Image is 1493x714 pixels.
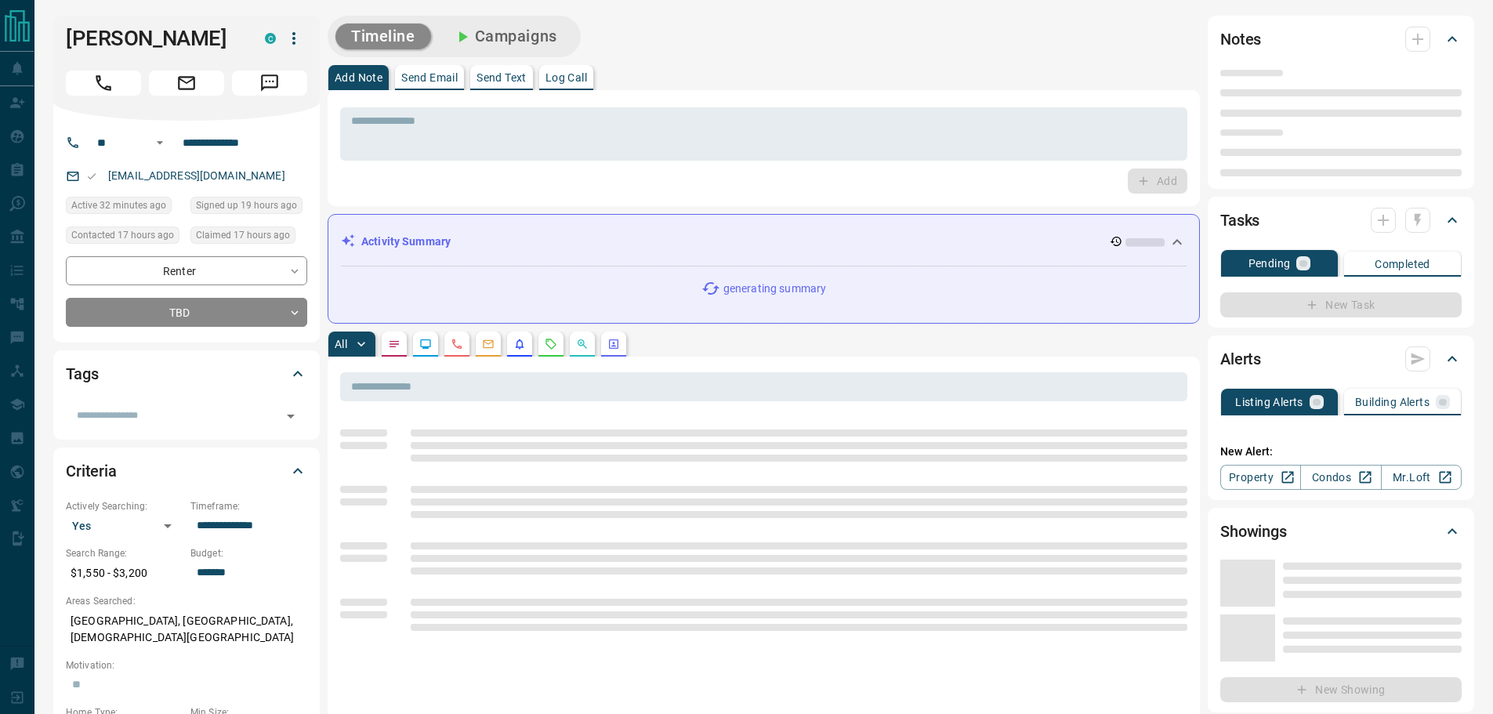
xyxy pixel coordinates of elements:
[66,256,307,285] div: Renter
[607,338,620,350] svg: Agent Actions
[66,458,117,484] h2: Criteria
[1381,465,1462,490] a: Mr.Loft
[280,405,302,427] button: Open
[66,227,183,248] div: Tue Aug 12 2025
[482,338,495,350] svg: Emails
[190,499,307,513] p: Timeframe:
[1220,201,1462,239] div: Tasks
[401,72,458,83] p: Send Email
[86,171,97,182] svg: Email Valid
[108,169,285,182] a: [EMAIL_ADDRESS][DOMAIN_NAME]
[66,197,183,219] div: Wed Aug 13 2025
[149,71,224,96] span: Email
[71,227,174,243] span: Contacted 17 hours ago
[265,33,276,44] div: condos.ca
[1300,465,1381,490] a: Condos
[150,133,169,152] button: Open
[437,24,573,49] button: Campaigns
[576,338,589,350] svg: Opportunities
[196,198,297,213] span: Signed up 19 hours ago
[1220,20,1462,58] div: Notes
[190,197,307,219] div: Tue Aug 12 2025
[335,339,347,350] p: All
[545,338,557,350] svg: Requests
[388,338,400,350] svg: Notes
[1220,513,1462,550] div: Showings
[232,71,307,96] span: Message
[1220,519,1287,544] h2: Showings
[723,281,826,297] p: generating summary
[1220,340,1462,378] div: Alerts
[66,658,307,672] p: Motivation:
[1220,208,1259,233] h2: Tasks
[1355,397,1430,408] p: Building Alerts
[190,546,307,560] p: Budget:
[66,560,183,586] p: $1,550 - $3,200
[196,227,290,243] span: Claimed 17 hours ago
[71,198,166,213] span: Active 32 minutes ago
[341,227,1187,256] div: Activity Summary
[66,361,98,386] h2: Tags
[1220,27,1261,52] h2: Notes
[190,227,307,248] div: Tue Aug 12 2025
[66,608,307,651] p: [GEOGRAPHIC_DATA], [GEOGRAPHIC_DATA], [DEMOGRAPHIC_DATA][GEOGRAPHIC_DATA]
[1235,397,1303,408] p: Listing Alerts
[1248,258,1291,269] p: Pending
[66,298,307,327] div: TBD
[66,26,241,51] h1: [PERSON_NAME]
[335,72,382,83] p: Add Note
[477,72,527,83] p: Send Text
[66,546,183,560] p: Search Range:
[545,72,587,83] p: Log Call
[419,338,432,350] svg: Lead Browsing Activity
[451,338,463,350] svg: Calls
[513,338,526,350] svg: Listing Alerts
[66,499,183,513] p: Actively Searching:
[1375,259,1430,270] p: Completed
[1220,346,1261,371] h2: Alerts
[335,24,431,49] button: Timeline
[66,513,183,538] div: Yes
[1220,465,1301,490] a: Property
[66,594,307,608] p: Areas Searched:
[1220,444,1462,460] p: New Alert:
[361,234,451,250] p: Activity Summary
[66,355,307,393] div: Tags
[66,452,307,490] div: Criteria
[66,71,141,96] span: Call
